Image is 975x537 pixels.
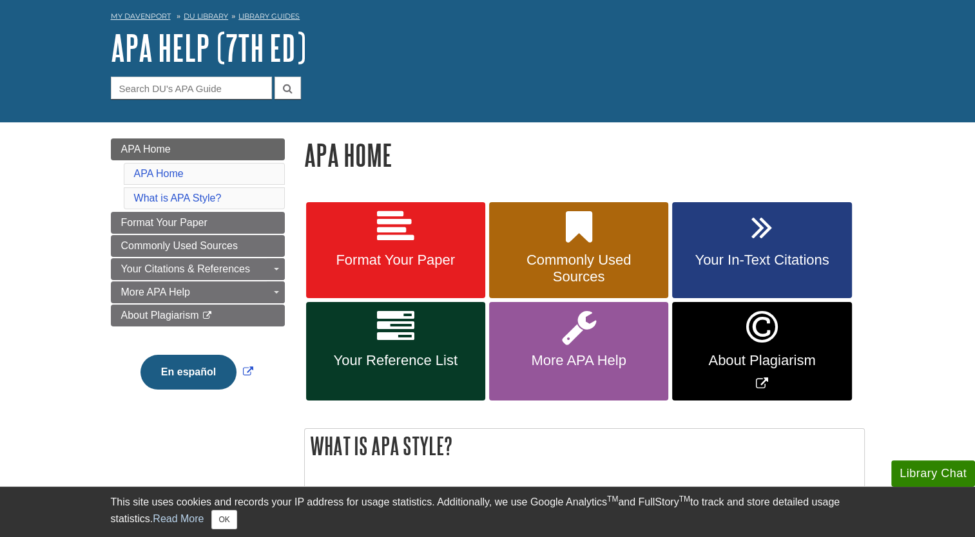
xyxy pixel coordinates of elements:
span: Commonly Used Sources [121,240,238,251]
a: Commonly Used Sources [111,235,285,257]
h1: APA Home [304,138,865,171]
a: APA Help (7th Ed) [111,28,306,68]
span: More APA Help [499,352,659,369]
div: This site uses cookies and records your IP address for usage statistics. Additionally, we use Goo... [111,495,865,529]
a: More APA Help [489,302,668,400]
div: Guide Page Menu [111,138,285,411]
a: Read More [153,513,204,524]
span: Format Your Paper [316,252,476,268]
button: En español [140,355,237,390]
a: Link opens in new window [137,366,256,377]
span: Your Citations & References [121,263,250,274]
a: My Davenport [111,11,171,22]
a: APA Home [134,168,184,179]
span: More APA Help [121,287,190,297]
span: Your In-Text Citations [682,252,842,268]
input: Search DU's APA Guide [111,77,272,99]
a: Format Your Paper [111,212,285,234]
a: Library Guides [238,12,300,21]
nav: breadcrumb [111,8,865,28]
a: DU Library [184,12,228,21]
sup: TM [607,495,618,504]
a: APA Home [111,138,285,160]
a: Link opens in new window [672,302,851,400]
h2: What is APA Style? [305,429,864,463]
a: About Plagiarism [111,305,285,326]
i: This link opens in a new window [202,312,213,320]
button: Close [211,510,237,529]
span: About Plagiarism [121,310,199,321]
a: Your In-Text Citations [672,202,851,299]
a: Format Your Paper [306,202,485,299]
span: Format Your Paper [121,217,208,228]
span: Commonly Used Sources [499,252,659,285]
a: More APA Help [111,281,285,303]
sup: TM [679,495,690,504]
a: Your Reference List [306,302,485,400]
a: Commonly Used Sources [489,202,668,299]
button: Library Chat [891,460,975,487]
span: APA Home [121,144,171,155]
a: What is APA Style? [134,193,222,203]
a: Your Citations & References [111,258,285,280]
span: About Plagiarism [682,352,842,369]
span: Your Reference List [316,352,476,369]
